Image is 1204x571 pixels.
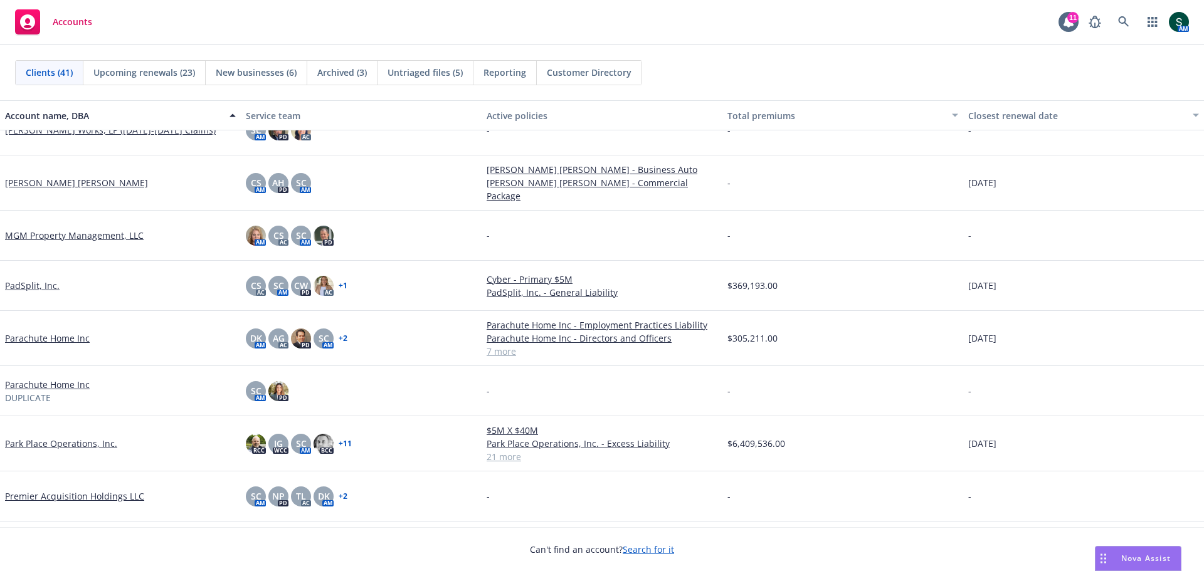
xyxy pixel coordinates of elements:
[5,279,60,292] a: PadSplit, Inc.
[26,66,73,79] span: Clients (41)
[216,66,297,79] span: New businesses (6)
[530,543,674,556] span: Can't find an account?
[273,279,284,292] span: SC
[1111,9,1136,34] a: Search
[487,109,717,122] div: Active policies
[296,229,307,242] span: SC
[963,100,1204,130] button: Closest renewal date
[5,378,90,391] a: Parachute Home Inc
[250,332,262,345] span: DK
[487,424,717,437] a: $5M X $40M
[968,332,996,345] span: [DATE]
[314,434,334,454] img: photo
[251,490,261,503] span: SC
[727,490,731,503] span: -
[487,163,717,176] a: [PERSON_NAME] [PERSON_NAME] - Business Auto
[5,176,148,189] a: [PERSON_NAME] [PERSON_NAME]
[722,100,963,130] button: Total premiums
[273,332,285,345] span: AG
[487,286,717,299] a: PadSplit, Inc. - General Liability
[487,318,717,332] a: Parachute Home Inc - Employment Practices Liability
[317,66,367,79] span: Archived (3)
[296,176,307,189] span: SC
[1096,547,1111,570] div: Drag to move
[968,279,996,292] span: [DATE]
[1169,12,1189,32] img: photo
[487,273,717,286] a: Cyber - Primary $5M
[968,384,971,397] span: -
[93,66,195,79] span: Upcoming renewals (23)
[727,384,731,397] span: -
[1082,9,1107,34] a: Report a Bug
[314,276,334,296] img: photo
[268,381,288,401] img: photo
[727,176,731,189] span: -
[487,384,490,397] span: -
[274,437,283,450] span: JG
[487,437,717,450] a: Park Place Operations, Inc. - Excess Liability
[339,282,347,290] a: + 1
[251,384,261,397] span: SC
[727,109,944,122] div: Total premiums
[547,66,631,79] span: Customer Directory
[241,100,482,130] button: Service team
[968,176,996,189] span: [DATE]
[246,109,477,122] div: Service team
[388,66,463,79] span: Untriaged files (5)
[291,328,311,348] img: photo
[1121,553,1171,563] span: Nova Assist
[5,391,51,404] span: DUPLICATE
[339,493,347,500] a: + 2
[5,109,222,122] div: Account name, DBA
[296,490,306,503] span: TL
[339,335,347,342] a: + 2
[968,437,996,450] span: [DATE]
[487,345,717,358] a: 7 more
[5,490,144,503] a: Premier Acquisition Holdings LLC
[296,437,307,450] span: SC
[487,490,490,503] span: -
[246,434,266,454] img: photo
[483,66,526,79] span: Reporting
[1095,546,1181,571] button: Nova Assist
[339,440,352,448] a: + 11
[968,490,971,503] span: -
[318,490,330,503] span: DK
[273,229,284,242] span: CS
[246,226,266,246] img: photo
[1067,12,1079,23] div: 11
[251,279,261,292] span: CS
[727,279,778,292] span: $369,193.00
[487,450,717,463] a: 21 more
[487,229,490,242] span: -
[727,437,785,450] span: $6,409,536.00
[623,543,674,555] a: Search for it
[487,176,717,202] a: [PERSON_NAME] [PERSON_NAME] - Commercial Package
[5,437,117,450] a: Park Place Operations, Inc.
[319,332,329,345] span: SC
[314,226,334,246] img: photo
[727,229,731,242] span: -
[251,176,261,189] span: CS
[53,17,92,27] span: Accounts
[482,100,722,130] button: Active policies
[968,109,1185,122] div: Closest renewal date
[487,332,717,345] a: Parachute Home Inc - Directors and Officers
[727,332,778,345] span: $305,211.00
[272,176,285,189] span: AH
[294,279,308,292] span: CW
[968,229,971,242] span: -
[5,332,90,345] a: Parachute Home Inc
[1140,9,1165,34] a: Switch app
[10,4,97,39] a: Accounts
[5,229,144,242] a: MGM Property Management, LLC
[272,490,285,503] span: NP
